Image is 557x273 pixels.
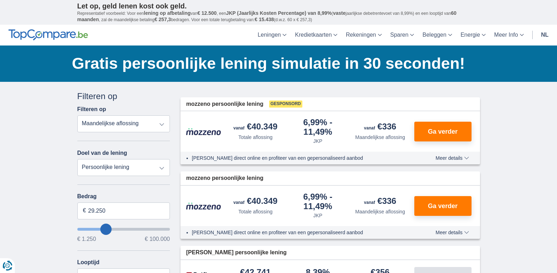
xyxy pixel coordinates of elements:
span: [PERSON_NAME] persoonlijke lening [186,249,286,257]
div: 6,99% [290,118,346,136]
span: € 100.000 [145,236,170,242]
a: Beleggen [418,25,456,45]
span: € 15.438 [255,17,274,22]
span: € 257,3 [154,17,171,22]
div: Maandelijkse aflossing [355,134,405,141]
li: [PERSON_NAME] direct online en profiteer van een gepersonaliseerd aanbod [192,229,410,236]
a: Energie [456,25,490,45]
span: € 1.250 [77,236,96,242]
h1: Gratis persoonlijke lening simulatie in 30 seconden! [72,53,480,74]
p: Let op, geld lenen kost ook geld. [77,2,480,10]
label: Filteren op [77,106,106,113]
button: Meer details [430,155,474,161]
label: Bedrag [77,193,170,200]
input: wantToBorrow [77,228,170,231]
div: JKP [313,212,322,219]
a: Leningen [253,25,291,45]
div: 6,99% [290,193,346,211]
span: lening op afbetaling [144,10,190,16]
span: JKP (Jaarlijks Kosten Percentage) van 8,99% [226,10,332,16]
label: Looptijd [77,259,100,266]
div: €40.349 [233,197,278,207]
div: Totale aflossing [238,134,273,141]
img: product.pl.alt Mozzeno [186,128,221,135]
span: mozzeno persoonlijke lening [186,174,263,182]
span: Ga verder [428,203,457,209]
span: € [83,207,86,215]
span: € 12.500 [197,10,217,16]
span: 60 maanden [77,10,457,22]
span: Gesponsord [269,101,302,108]
span: Ga verder [428,128,457,135]
div: Filteren op [77,90,170,102]
span: Meer details [435,230,469,235]
a: Kredietkaarten [291,25,342,45]
a: Sparen [386,25,419,45]
a: Rekeningen [342,25,386,45]
img: TopCompare [8,29,88,41]
div: Totale aflossing [238,208,273,215]
div: €336 [364,197,396,207]
button: Meer details [430,230,474,235]
a: nl [537,25,553,45]
span: vaste [333,10,346,16]
div: Maandelijkse aflossing [355,208,405,215]
span: mozzeno persoonlijke lening [186,100,263,108]
button: Ga verder [414,196,472,216]
li: [PERSON_NAME] direct online en profiteer van een gepersonaliseerd aanbod [192,154,410,162]
label: Doel van de lening [77,150,127,156]
span: Meer details [435,156,469,160]
img: product.pl.alt Mozzeno [186,202,221,210]
a: Meer Info [490,25,528,45]
p: Representatief voorbeeld: Voor een van , een ( jaarlijkse debetrentevoet van 8,99%) en een loopti... [77,10,480,23]
button: Ga verder [414,122,472,141]
div: JKP [313,138,322,145]
div: €40.349 [233,122,278,132]
div: €336 [364,122,396,132]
